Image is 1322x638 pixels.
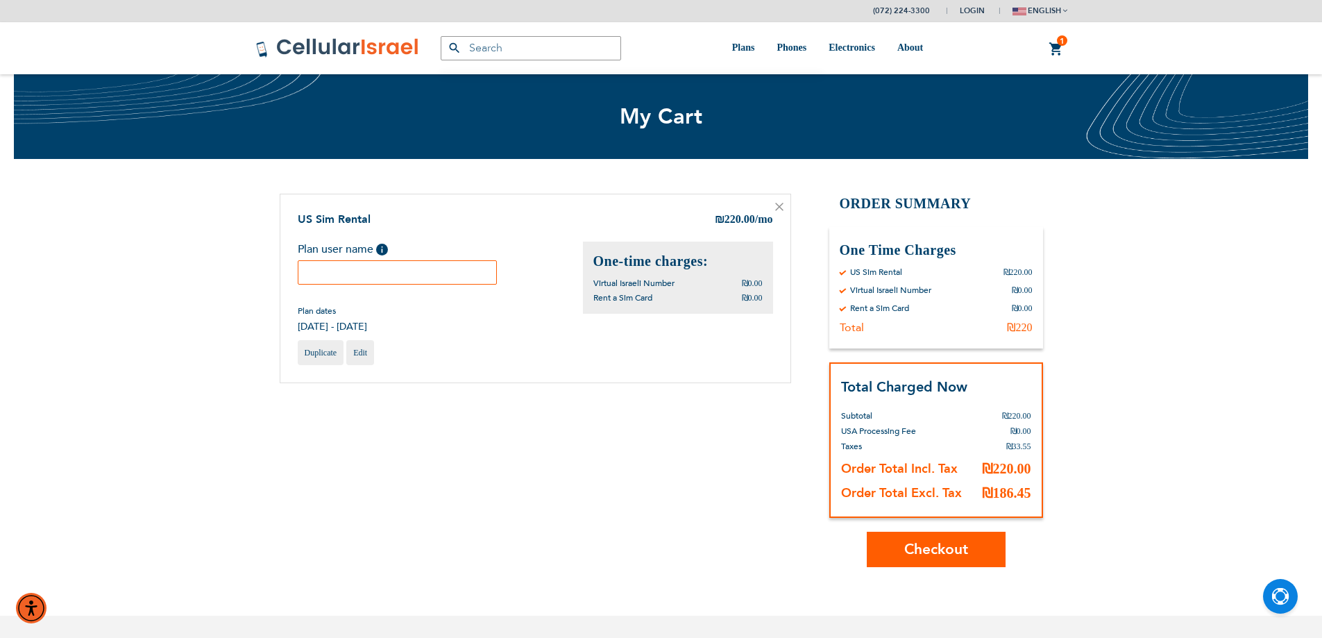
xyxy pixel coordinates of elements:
span: Phones [777,42,806,53]
span: ₪0.00 [1010,426,1031,436]
th: Subtotal [841,398,976,423]
a: Electronics [829,22,875,74]
span: ₪220.00 [982,461,1031,476]
div: ₪0.00 [1012,285,1033,296]
a: 1 [1049,41,1064,58]
span: Edit [353,348,367,358]
span: 1 [1060,35,1065,47]
div: ₪220 [1007,321,1033,335]
span: ₪ [715,212,724,228]
span: /mo [755,213,773,225]
div: Total [840,321,864,335]
a: (072) 224-3300 [873,6,930,16]
div: Virtual Israeli Number [850,285,931,296]
h3: One Time Charges [840,241,1033,260]
div: 220.00 [715,212,773,228]
a: US Sim Rental [298,212,371,227]
button: Checkout [867,532,1006,567]
div: US Sim Rental [850,267,902,278]
strong: Order Total Incl. Tax [841,460,958,478]
span: Plans [732,42,755,53]
a: Edit [346,340,374,365]
span: Duplicate [305,348,337,358]
div: Rent a Sim Card [850,303,909,314]
div: Accessibility Menu [16,593,46,623]
img: Cellular Israel Logo [255,37,420,58]
span: ₪0.00 [742,293,763,303]
span: ₪33.55 [1006,442,1031,451]
span: Electronics [829,42,875,53]
span: Virtual Israeli Number [593,278,675,289]
span: ₪220.00 [1002,411,1031,421]
a: Plans [732,22,755,74]
span: Rent a Sim Card [593,292,652,303]
span: [DATE] - [DATE] [298,320,367,333]
h2: Order Summary [829,194,1043,214]
strong: Total Charged Now [841,378,967,396]
a: Duplicate [298,340,344,365]
span: ₪0.00 [742,278,763,288]
img: english [1012,8,1026,15]
h2: One-time charges: [593,252,763,271]
div: ₪220.00 [1003,267,1033,278]
a: About [897,22,923,74]
span: Login [960,6,985,16]
button: english [1012,1,1067,21]
span: About [897,42,923,53]
span: Plan user name [298,242,373,257]
div: ₪0.00 [1012,303,1033,314]
span: ₪186.45 [982,485,1031,501]
span: Plan dates [298,305,367,317]
span: Help [376,244,388,255]
a: Phones [777,22,806,74]
strong: Order Total Excl. Tax [841,485,962,502]
th: Taxes [841,439,976,454]
span: Checkout [904,539,968,560]
input: Search [441,36,621,60]
span: My Cart [620,102,703,131]
span: USA Processing Fee [841,426,916,437]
